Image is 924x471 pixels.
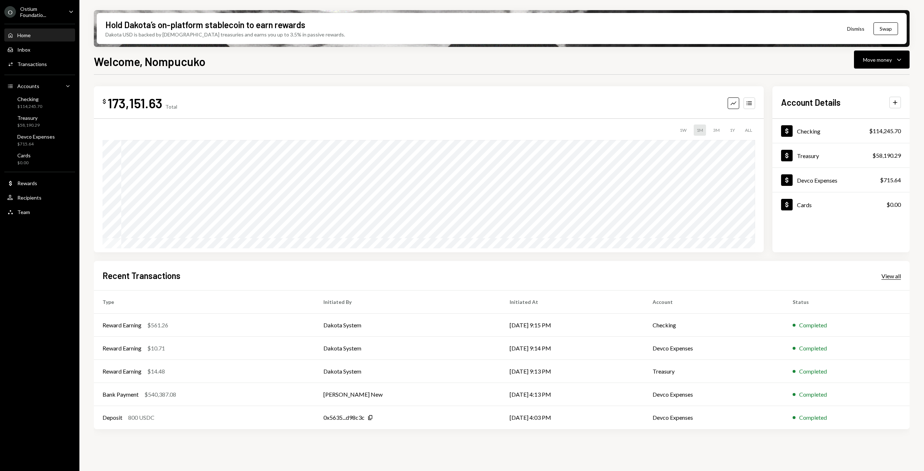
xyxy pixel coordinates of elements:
div: Completed [799,390,827,399]
div: Dakota USD is backed by [DEMOGRAPHIC_DATA] treasuries and earns you up to 3.5% in passive rewards. [105,31,345,38]
a: Inbox [4,43,75,56]
div: Recipients [17,195,42,201]
div: Treasury [17,115,40,121]
div: Total [165,104,177,110]
div: $114,245.70 [869,127,901,135]
td: Dakota System [315,360,501,383]
div: Team [17,209,30,215]
div: 800 USDC [128,413,154,422]
th: Initiated At [501,291,644,314]
a: Home [4,29,75,42]
div: $540,387.08 [144,390,176,399]
div: Deposit [103,413,122,422]
td: [DATE] 4:03 PM [501,406,644,429]
div: Move money [863,56,892,64]
button: Move money [854,51,910,69]
div: Treasury [797,152,819,159]
div: Home [17,32,31,38]
div: Rewards [17,180,37,186]
div: Completed [799,344,827,353]
div: $ [103,98,106,105]
div: 1Y [727,125,738,136]
a: Checking$114,245.70 [772,119,910,143]
div: ALL [742,125,755,136]
h2: Recent Transactions [103,270,180,282]
div: 1W [677,125,689,136]
td: Treasury [644,360,784,383]
a: Cards$0.00 [772,192,910,217]
div: 3M [710,125,723,136]
td: [DATE] 9:13 PM [501,360,644,383]
button: Dismiss [838,20,873,37]
a: Recipients [4,191,75,204]
td: Devco Expenses [644,383,784,406]
td: Devco Expenses [644,406,784,429]
div: Completed [799,321,827,330]
a: Accounts [4,79,75,92]
a: Rewards [4,176,75,189]
div: Bank Payment [103,390,139,399]
div: Checking [797,128,820,135]
button: Swap [873,22,898,35]
th: Initiated By [315,291,501,314]
div: Reward Earning [103,344,141,353]
div: Reward Earning [103,367,141,376]
td: Checking [644,314,784,337]
div: Inbox [17,47,30,53]
a: Transactions [4,57,75,70]
div: Cards [797,201,812,208]
div: $715.64 [880,176,901,184]
div: 0x5635...d98c3c [323,413,365,422]
a: View all [881,272,901,280]
div: O [4,6,16,18]
td: Dakota System [315,314,501,337]
td: [PERSON_NAME] New [315,383,501,406]
div: $14.48 [147,367,165,376]
a: Checking$114,245.70 [4,94,75,111]
div: Ostium Foundatio... [20,6,63,18]
div: $114,245.70 [17,104,42,110]
a: Treasury$58,190.29 [4,113,75,130]
h1: Welcome, Nompucuko [94,54,205,69]
th: Status [784,291,910,314]
td: [DATE] 9:14 PM [501,337,644,360]
a: Devco Expenses$715.64 [4,131,75,149]
div: Accounts [17,83,39,89]
th: Account [644,291,784,314]
div: $0.00 [17,160,31,166]
td: [DATE] 4:13 PM [501,383,644,406]
div: Hold Dakota’s on-platform stablecoin to earn rewards [105,19,305,31]
th: Type [94,291,315,314]
div: $10.71 [147,344,165,353]
a: Cards$0.00 [4,150,75,167]
div: $561.26 [147,321,168,330]
div: Completed [799,367,827,376]
td: [DATE] 9:15 PM [501,314,644,337]
div: Devco Expenses [17,134,55,140]
div: $0.00 [886,200,901,209]
td: Devco Expenses [644,337,784,360]
div: Reward Earning [103,321,141,330]
div: Transactions [17,61,47,67]
a: Devco Expenses$715.64 [772,168,910,192]
a: Treasury$58,190.29 [772,143,910,167]
div: 173,151.63 [108,95,162,111]
div: Cards [17,152,31,158]
h2: Account Details [781,96,841,108]
div: $715.64 [17,141,55,147]
div: Completed [799,413,827,422]
div: Devco Expenses [797,177,837,184]
div: 1M [694,125,706,136]
div: Checking [17,96,42,102]
div: $58,190.29 [17,122,40,128]
td: Dakota System [315,337,501,360]
a: Team [4,205,75,218]
div: $58,190.29 [872,151,901,160]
